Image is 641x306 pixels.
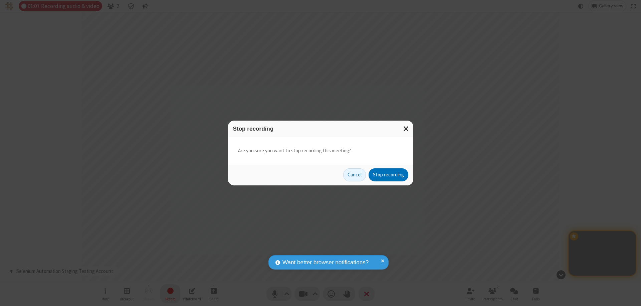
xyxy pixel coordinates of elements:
[369,168,408,182] button: Stop recording
[399,121,413,137] button: Close modal
[228,137,413,165] div: Are you sure you want to stop recording this meeting?
[282,258,369,267] span: Want better browser notifications?
[343,168,366,182] button: Cancel
[233,126,408,132] h3: Stop recording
